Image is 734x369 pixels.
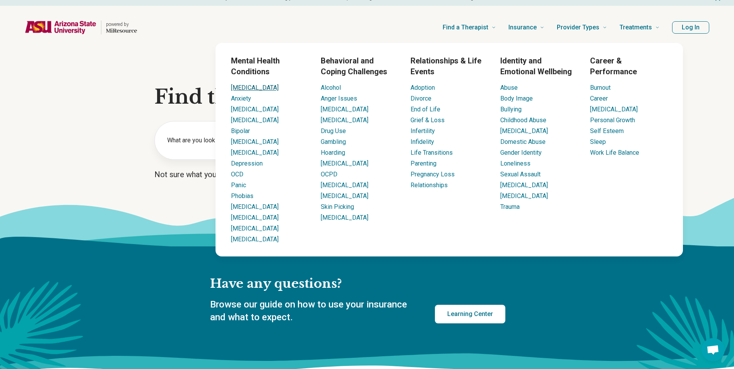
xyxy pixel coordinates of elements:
a: Drug Use [321,127,346,135]
p: Not sure what you’re looking for? [154,169,580,180]
a: Bipolar [231,127,250,135]
div: Open chat [701,338,725,361]
a: Anger Issues [321,95,357,102]
a: Learning Center [435,305,505,323]
h1: Find the right mental health care for you [154,85,580,109]
a: Work Life Balance [590,149,639,156]
a: Life Transitions [411,149,453,156]
a: Gambling [321,138,346,145]
a: Find a Therapist [443,12,496,43]
a: [MEDICAL_DATA] [321,160,368,167]
a: Career [590,95,608,102]
h3: Relationships & Life Events [411,55,488,77]
a: Infidelity [411,138,434,145]
a: Burnout [590,84,611,91]
a: Divorce [411,95,431,102]
span: Treatments [619,22,652,33]
a: Domestic Abuse [500,138,546,145]
a: Adoption [411,84,435,91]
a: [MEDICAL_DATA] [500,192,548,200]
a: Panic [231,181,246,189]
a: Loneliness [500,160,530,167]
a: [MEDICAL_DATA] [500,127,548,135]
button: Log In [672,21,709,34]
a: Phobias [231,192,253,200]
a: [MEDICAL_DATA] [321,116,368,124]
a: Body Image [500,95,533,102]
a: Skin Picking [321,203,354,210]
a: [MEDICAL_DATA] [231,106,279,113]
a: [MEDICAL_DATA] [321,181,368,189]
a: Grief & Loss [411,116,445,124]
a: Bullying [500,106,522,113]
a: Relationships [411,181,448,189]
a: Sexual Assault [500,171,541,178]
a: Gender Identity [500,149,542,156]
a: Infertility [411,127,435,135]
h3: Behavioral and Coping Challenges [321,55,398,77]
span: Provider Types [557,22,599,33]
a: Home page [25,15,137,40]
a: End of Life [411,106,440,113]
a: [MEDICAL_DATA] [500,181,548,189]
a: Sleep [590,138,606,145]
a: [MEDICAL_DATA] [231,225,279,232]
a: Abuse [500,84,518,91]
span: Insurance [508,22,537,33]
a: Provider Types [557,12,607,43]
h3: Career & Performance [590,55,667,77]
a: Hoarding [321,149,345,156]
a: Childhood Abuse [500,116,546,124]
a: [MEDICAL_DATA] [231,116,279,124]
a: Pregnancy Loss [411,171,455,178]
span: Find a Therapist [443,22,488,33]
a: Personal Growth [590,116,635,124]
a: OCD [231,171,243,178]
a: [MEDICAL_DATA] [231,138,279,145]
a: [MEDICAL_DATA] [590,106,638,113]
a: [MEDICAL_DATA] [231,214,279,221]
a: OCPD [321,171,337,178]
a: Parenting [411,160,436,167]
a: [MEDICAL_DATA] [321,192,368,200]
a: [MEDICAL_DATA] [231,203,279,210]
a: Treatments [619,12,660,43]
a: [MEDICAL_DATA] [321,214,368,221]
a: [MEDICAL_DATA] [231,84,279,91]
a: [MEDICAL_DATA] [231,236,279,243]
h3: Identity and Emotional Wellbeing [500,55,578,77]
a: [MEDICAL_DATA] [321,106,368,113]
a: Insurance [508,12,544,43]
label: What are you looking for? [167,136,297,145]
a: [MEDICAL_DATA] [231,149,279,156]
a: Depression [231,160,263,167]
a: Self Esteem [590,127,624,135]
a: Alcohol [321,84,341,91]
a: Anxiety [231,95,251,102]
a: Trauma [500,203,520,210]
h2: Have any questions? [210,276,505,292]
h3: Mental Health Conditions [231,55,308,77]
p: powered by [106,21,137,27]
p: Browse our guide on how to use your insurance and what to expect. [210,298,416,324]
